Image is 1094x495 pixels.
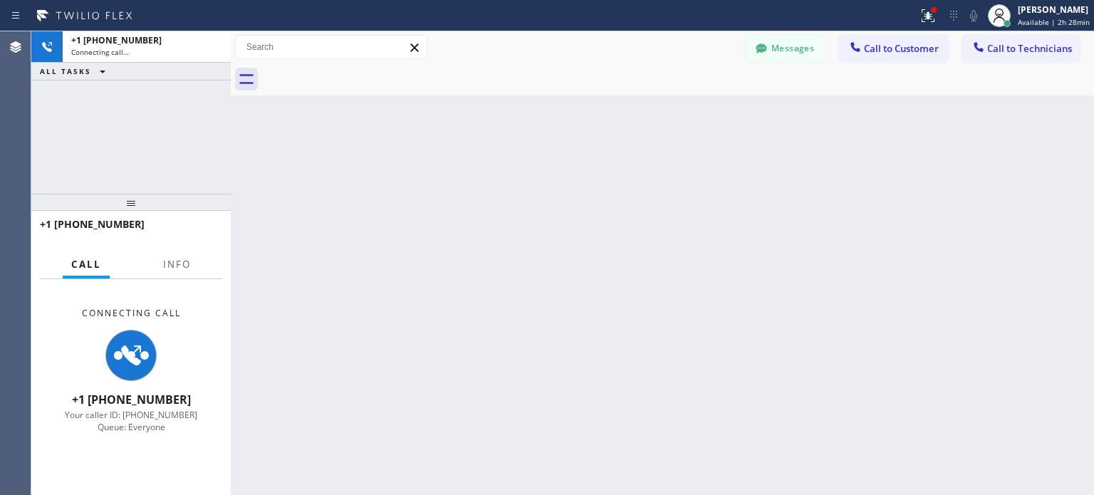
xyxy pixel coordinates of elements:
span: Info [163,258,191,271]
span: +1 [PHONE_NUMBER] [71,34,162,46]
input: Search [236,36,427,58]
span: Available | 2h 28min [1018,17,1090,27]
span: Call [71,258,101,271]
button: Call [63,251,110,278]
button: Mute [964,6,984,26]
button: Call to Technicians [962,35,1080,62]
button: Call to Customer [839,35,948,62]
button: Info [155,251,199,278]
span: Your caller ID: [PHONE_NUMBER] Queue: Everyone [65,409,197,433]
span: ALL TASKS [40,66,91,76]
span: +1 [PHONE_NUMBER] [72,392,191,407]
button: Messages [746,35,825,62]
span: Call to Technicians [987,42,1072,55]
span: Call to Customer [864,42,939,55]
span: +1 [PHONE_NUMBER] [40,217,145,231]
div: [PERSON_NAME] [1018,4,1090,16]
span: Connecting call… [71,47,129,57]
button: ALL TASKS [31,63,120,80]
span: Connecting Call [82,307,181,319]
